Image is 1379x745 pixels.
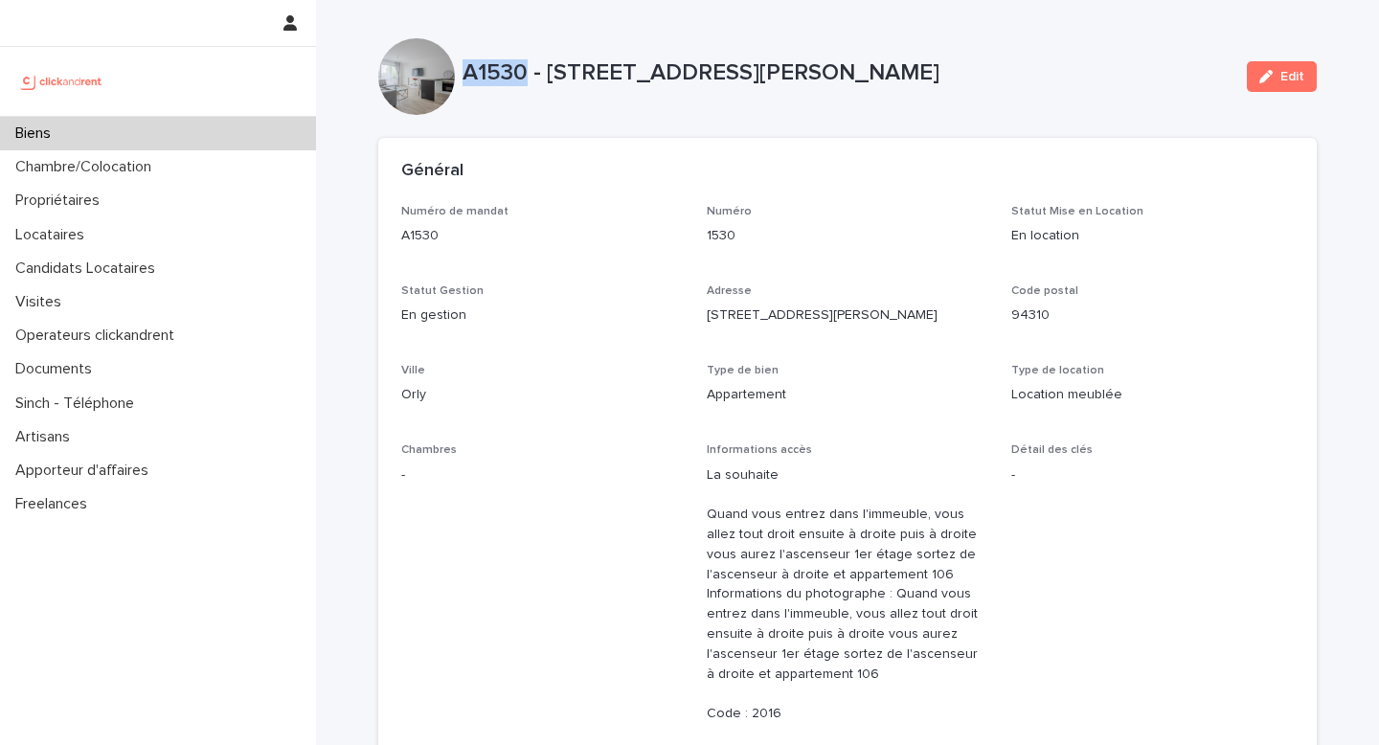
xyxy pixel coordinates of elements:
[8,360,107,378] p: Documents
[1011,465,1294,485] p: -
[401,206,509,217] span: Numéro de mandat
[8,428,85,446] p: Artisans
[401,385,684,405] p: Orly
[8,260,170,278] p: Candidats Locataires
[707,285,752,297] span: Adresse
[401,465,684,485] p: -
[1011,305,1294,326] p: 94310
[8,327,190,345] p: Operateurs clickandrent
[401,161,463,182] h2: Général
[8,395,149,413] p: Sinch - Téléphone
[8,158,167,176] p: Chambre/Colocation
[707,365,779,376] span: Type de bien
[1011,385,1294,405] p: Location meublée
[1247,61,1317,92] button: Edit
[401,444,457,456] span: Chambres
[8,462,164,480] p: Apporteur d'affaires
[463,59,1232,87] p: A1530 - [STREET_ADDRESS][PERSON_NAME]
[8,495,102,513] p: Freelances
[15,62,108,101] img: UCB0brd3T0yccxBKYDjQ
[1011,206,1143,217] span: Statut Mise en Location
[707,444,812,456] span: Informations accès
[707,226,989,246] p: 1530
[401,285,484,297] span: Statut Gestion
[1011,226,1294,246] p: En location
[707,465,989,724] p: La souhaite Quand vous entrez dans l'immeuble, vous allez tout droit ensuite à droite puis à droi...
[707,385,989,405] p: Appartement
[401,365,425,376] span: Ville
[707,305,989,326] p: [STREET_ADDRESS][PERSON_NAME]
[1011,285,1078,297] span: Code postal
[8,192,115,210] p: Propriétaires
[401,226,684,246] p: A1530
[8,226,100,244] p: Locataires
[707,206,752,217] span: Numéro
[1011,365,1104,376] span: Type de location
[1011,444,1093,456] span: Détail des clés
[8,293,77,311] p: Visites
[401,305,684,326] p: En gestion
[8,124,66,143] p: Biens
[1280,70,1304,83] span: Edit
